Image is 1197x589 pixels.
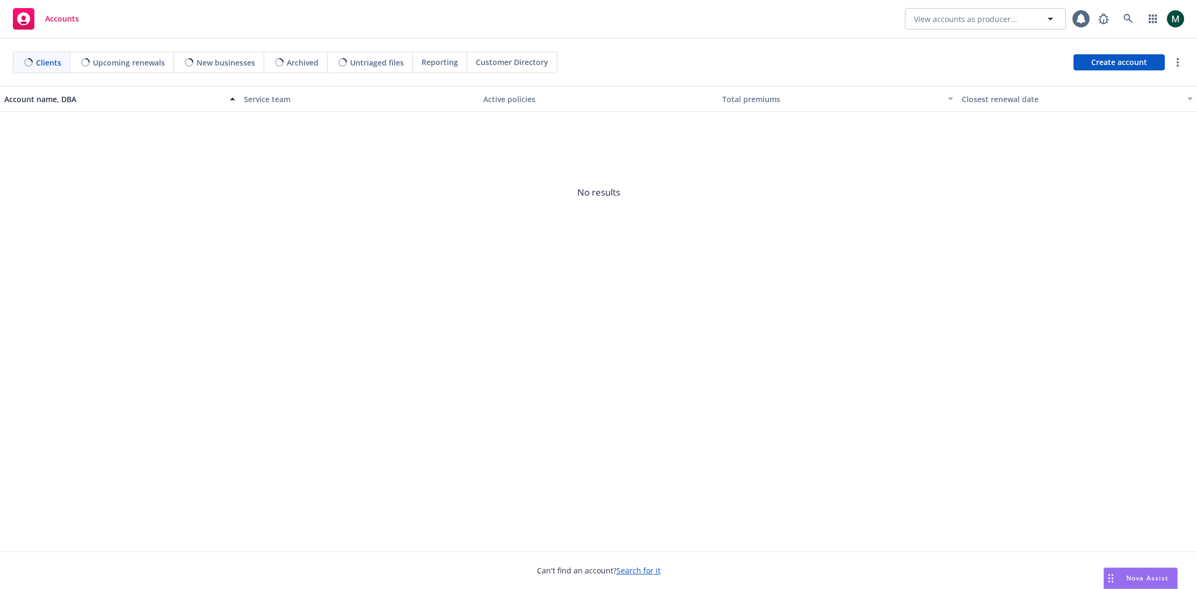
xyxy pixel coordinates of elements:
span: New businesses [197,57,255,68]
span: Customer Directory [476,56,548,68]
button: View accounts as producer... [905,8,1066,30]
a: Search [1118,8,1139,30]
span: Archived [287,57,318,68]
a: Accounts [9,4,83,34]
a: Create account [1073,54,1165,70]
a: Switch app [1142,8,1164,30]
span: Can't find an account? [537,565,661,576]
button: Nova Assist [1104,568,1178,589]
a: Report a Bug [1093,8,1114,30]
div: Total premiums [722,94,941,105]
img: photo [1167,10,1184,27]
span: Accounts [45,15,79,23]
span: Clients [36,57,61,68]
button: Service team [240,86,479,112]
button: Active policies [479,86,719,112]
span: Create account [1091,52,1147,73]
span: Untriaged files [350,57,404,68]
span: View accounts as producer... [914,13,1017,25]
a: Search for it [616,565,661,576]
span: Upcoming renewals [93,57,165,68]
div: Closest renewal date [962,94,1181,105]
span: Reporting [422,56,458,68]
a: more [1171,56,1184,69]
span: Nova Assist [1126,573,1169,583]
div: Account name, DBA [4,94,223,105]
button: Closest renewal date [957,86,1197,112]
div: Drag to move [1104,568,1118,588]
div: Service team [244,94,475,105]
div: Active policies [483,94,714,105]
button: Total premiums [718,86,957,112]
